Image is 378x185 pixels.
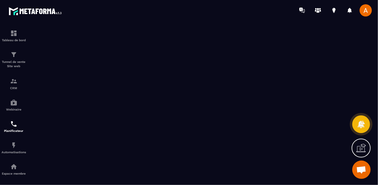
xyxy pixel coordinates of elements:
[10,51,17,58] img: formation
[2,60,26,68] p: Tunnel de vente Site web
[352,161,371,179] div: Ouvrir le chat
[2,137,26,158] a: automationsautomationsAutomatisations
[2,129,26,132] p: Planificateur
[10,142,17,149] img: automations
[10,120,17,128] img: scheduler
[2,158,26,180] a: automationsautomationsEspace membre
[10,99,17,106] img: automations
[2,25,26,46] a: formationformationTableau de bord
[2,116,26,137] a: schedulerschedulerPlanificateur
[2,73,26,94] a: formationformationCRM
[2,46,26,73] a: formationformationTunnel de vente Site web
[2,38,26,42] p: Tableau de bord
[2,172,26,175] p: Espace membre
[9,5,64,17] img: logo
[10,78,17,85] img: formation
[2,108,26,111] p: Webinaire
[2,151,26,154] p: Automatisations
[10,30,17,37] img: formation
[2,94,26,116] a: automationsautomationsWebinaire
[10,163,17,170] img: automations
[2,86,26,90] p: CRM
